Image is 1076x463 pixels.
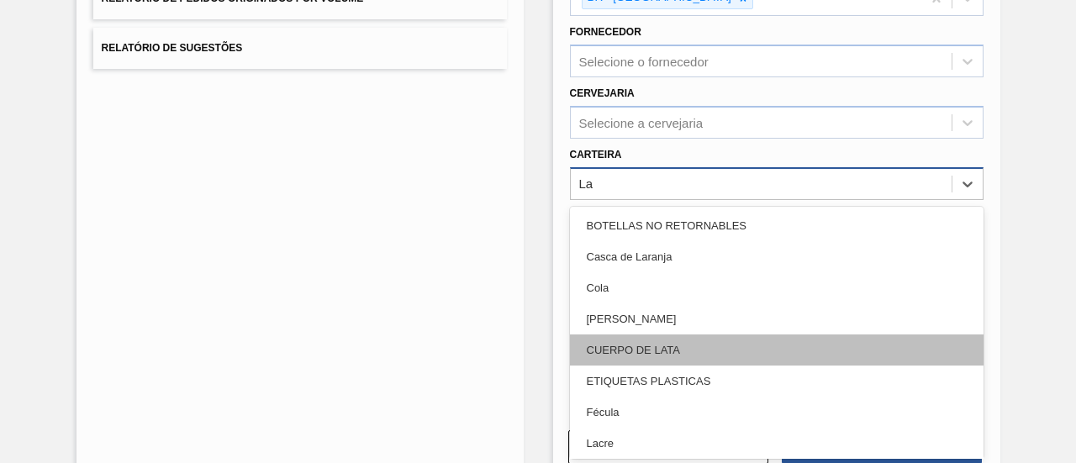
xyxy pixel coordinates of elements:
div: Lacre [570,428,984,459]
label: Cervejaria [570,87,635,99]
div: CUERPO DE LATA [570,334,984,366]
div: Selecione a cervejaria [579,115,704,129]
div: Cola [570,272,984,303]
div: ETIQUETAS PLASTICAS [570,366,984,397]
span: Relatório de Sugestões [102,42,243,54]
label: Fornecedor [570,26,641,38]
div: Casca de Laranja [570,241,984,272]
div: BOTELLAS NO RETORNABLES [570,210,984,241]
div: Selecione o fornecedor [579,55,709,69]
div: Fécula [570,397,984,428]
div: [PERSON_NAME] [570,303,984,334]
label: Carteira [570,149,622,160]
button: Relatório de Sugestões [93,28,507,69]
